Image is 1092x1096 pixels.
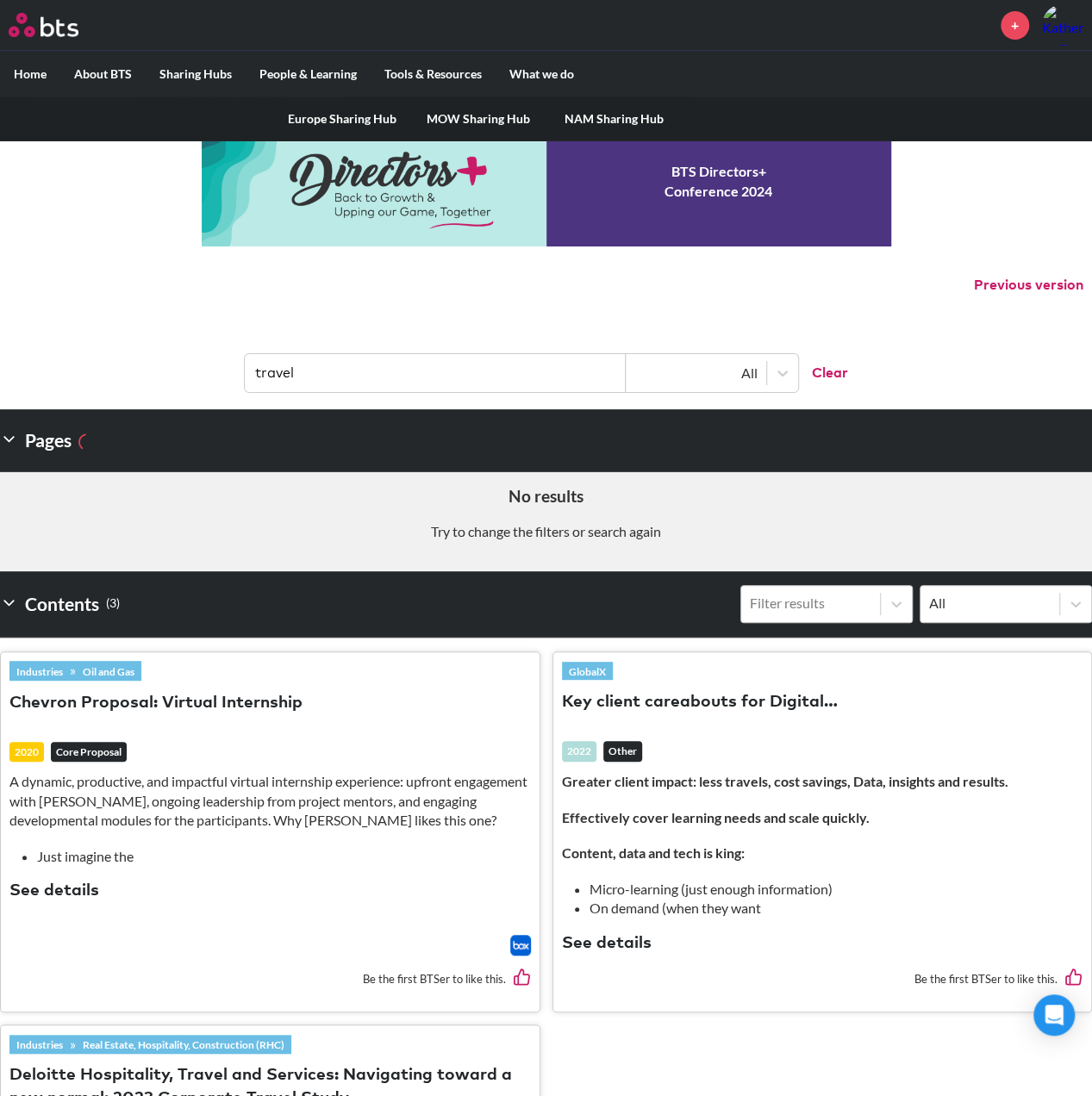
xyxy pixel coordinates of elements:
label: About BTS [60,52,146,97]
div: 2022 [562,741,596,762]
h5: No results [13,485,1079,508]
strong: Greater client impact: less travels, cost savings, Data, insights and results. [562,773,1008,789]
em: Other [603,741,642,762]
label: People & Learning [246,52,371,97]
img: Katherine Kum [1042,4,1083,46]
li: On demand (when they want [590,899,1070,918]
div: » [9,661,141,680]
strong: Content, data and tech is king: [562,844,745,861]
button: See details [562,932,652,956]
a: Industries [9,662,70,681]
a: Profile [1042,4,1083,46]
a: Oil and Gas [76,662,141,681]
p: Try to change the filters or search again [13,522,1079,541]
img: BTS Logo [9,13,78,37]
button: Key client careabouts for Digital… [562,691,838,714]
button: Chevron Proposal: Virtual Internship [9,692,303,715]
button: Previous version [974,276,1083,295]
button: See details [9,880,99,903]
p: A dynamic, productive, and impactful virtual internship experience: upfront engagement with [PERS... [9,772,531,830]
div: Be the first BTSer to like this. [562,956,1083,1003]
div: All [634,364,758,383]
label: Tools & Resources [371,52,496,97]
strong: Effectively cover learning needs and scale quickly. [562,809,870,825]
em: Core Proposal [51,742,127,763]
a: Real Estate, Hospitality, Construction (RHC) [76,1035,291,1054]
label: Sharing Hubs [146,52,246,97]
a: + [1001,11,1029,40]
div: 2020 [9,742,44,763]
div: All [929,594,1051,613]
a: Conference 2024 [202,117,891,246]
li: Just imagine the [37,847,517,866]
small: ( 3 ) [106,592,120,615]
a: GlobalX [562,662,613,681]
li: Micro-learning (just enough information) [590,880,1070,899]
div: » [9,1035,291,1054]
div: Filter results [750,594,871,613]
div: Be the first BTSer to like this. [9,956,531,1003]
a: Industries [9,1035,70,1054]
a: Go home [9,13,110,37]
a: Download file from Box [510,935,531,956]
button: Clear [798,354,848,392]
div: Open Intercom Messenger [1033,994,1075,1036]
label: What we do [496,52,588,97]
img: Box logo [510,935,531,956]
input: Find contents, pages and demos... [245,354,626,392]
